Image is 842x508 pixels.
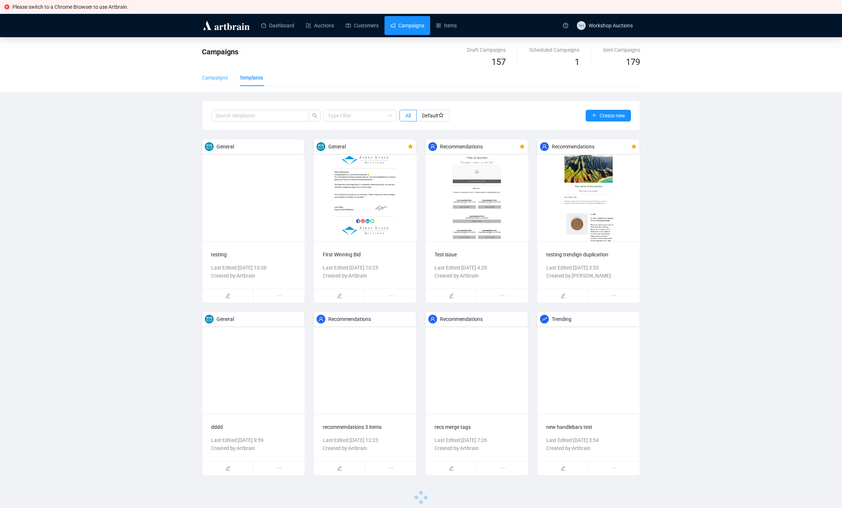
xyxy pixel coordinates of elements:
[435,264,519,272] p: Last Edited: [DATE] 4:20
[440,143,483,151] span: Recommendations
[439,113,444,118] span: star
[314,139,417,241] img: 68d9ed5a045b437f10f49637
[211,251,296,259] p: testing
[626,57,640,67] span: 179
[589,289,640,303] span: ellipsis
[253,461,305,475] span: ellipsis
[12,3,838,11] div: Please switch to a Chrome Browser to use Artbrain.
[631,144,636,149] span: star
[537,139,640,241] img: 65f805b931d76bf21d4aad2a
[323,436,407,444] p: Last Edited: [DATE] 12:23
[346,16,379,35] a: Customers
[211,264,296,272] p: Last Edited: [DATE] 10:36
[261,16,294,35] a: Dashboard
[477,461,528,475] span: ellipsis
[542,144,547,149] span: user
[560,466,566,471] span: edit
[253,289,305,303] span: ellipsis
[405,113,411,119] span: All
[323,423,407,431] p: recommendations 3 items
[425,139,528,241] img: 68c1519fc28ba67f1095a222
[520,144,525,149] span: star
[592,113,597,118] span: plus
[435,444,519,452] p: Created by: Artbrain
[477,289,528,303] span: ellipsis
[217,315,234,323] span: General
[435,436,519,444] p: Last Edited: [DATE] 7:26
[586,110,631,121] button: Create new
[537,312,640,414] img: 67ee91397f631ceff50218ab
[211,272,296,280] p: Created by: Artbrain
[542,317,547,322] span: rise
[217,143,234,151] span: General
[202,20,251,31] img: logo
[337,293,342,298] span: edit
[575,57,579,67] span: 1
[323,264,407,272] p: Last Edited: [DATE] 10:25
[467,46,506,54] div: Draft Campaigns
[546,423,631,431] p: new handlebars test
[449,293,454,298] span: edit
[314,312,417,414] img: 6832efb4660ad654a630b800
[578,22,584,28] span: WA
[600,112,625,120] span: Create new
[323,272,407,280] p: Created by: Artbrain
[546,264,631,272] p: Last Edited: [DATE] 3:53
[202,47,238,56] span: Campaigns
[207,317,212,322] span: mail
[552,143,594,151] span: Recommendations
[365,461,416,475] span: ellipsis
[603,46,640,54] div: Sent Campaigns
[225,466,230,471] span: edit
[318,144,324,149] span: mail
[560,293,566,298] span: edit
[529,46,579,54] div: Scheduled Campaigns
[240,74,263,82] div: Templates
[328,315,371,323] span: Recommendations
[306,16,334,35] a: Auctions
[425,312,528,414] img: 680333fe1068e06c823ac684
[408,144,413,149] span: star
[211,423,296,431] p: dddd
[211,436,296,444] p: Last Edited: [DATE] 9:59
[4,4,9,9] span: close-circle
[323,444,407,452] p: Created by: Artbrain
[552,315,571,323] span: Trending
[318,317,324,322] span: user
[337,466,342,471] span: edit
[202,312,305,414] img: 684694565bbd879fdb7926ac
[422,113,444,119] span: Default
[440,315,483,323] span: Recommendations
[323,251,407,259] p: First Winning Bid
[546,444,631,452] p: Created by: Artbrain
[365,289,416,303] span: ellipsis
[546,251,631,259] p: testing trendign duplication
[225,293,230,298] span: edit
[435,272,519,280] p: Created by: Artbrain
[202,139,305,241] img: 68e7740a4c67eb1ab899388b
[328,143,346,151] span: General
[589,461,640,475] span: ellipsis
[589,23,633,28] span: Workshop Auctions
[202,74,228,82] div: Campaigns
[211,110,309,121] input: Search templates
[563,23,568,28] span: question-circle
[491,57,506,67] span: 157
[435,423,519,431] p: recs merge tags
[390,16,424,35] a: Campaigns
[430,317,435,322] span: user
[312,113,317,118] span: search
[546,272,631,280] p: Created by: [PERSON_NAME]
[559,14,573,37] a: question-circle
[435,251,519,259] p: Test issue
[436,16,457,35] a: Items
[430,144,435,149] span: user
[207,144,212,149] span: mail
[546,436,631,444] p: Last Edited: [DATE] 3:54
[449,466,454,471] span: edit
[211,444,296,452] p: Created by: Artbrain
